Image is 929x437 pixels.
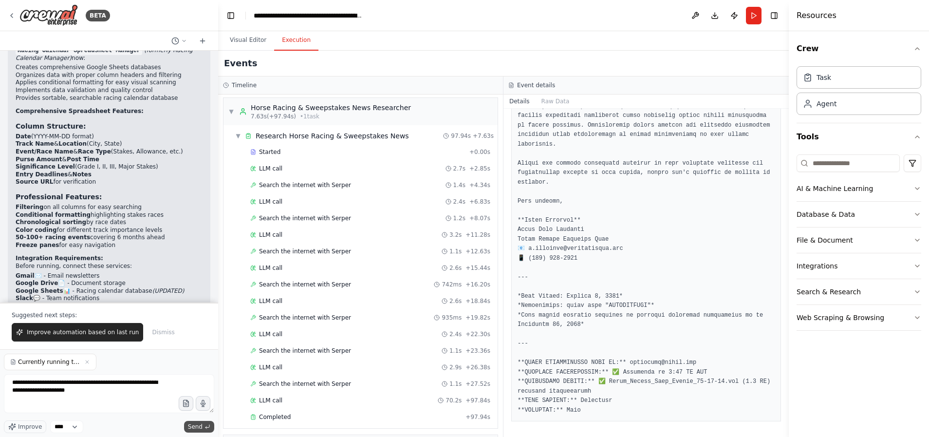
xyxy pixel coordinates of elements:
[16,295,203,303] li: 💬 - Team notifications
[16,255,103,262] strong: Integration Requirements:
[16,140,203,148] li: & (City, State)
[16,47,203,62] p: now:
[517,81,555,89] h3: Event details
[259,148,280,156] span: Started
[797,305,921,330] button: Web Scraping & Browsing
[465,347,490,355] span: + 23.36s
[184,421,214,433] button: Send
[196,396,210,411] button: Click to speak your automation idea
[259,247,351,255] span: Search the internet with Serper
[449,297,462,305] span: 2.6s
[16,108,144,114] strong: Comprehensive Spreadsheet Features:
[451,132,471,140] span: 97.94s
[259,413,291,421] span: Completed
[16,178,203,186] li: for verification
[797,261,837,271] div: Integrations
[465,330,490,338] span: + 22.30s
[465,314,490,322] span: + 19.82s
[442,281,462,288] span: 742ms
[797,228,921,253] button: File & Document
[73,171,92,178] strong: Notes
[469,165,490,172] span: + 2.85s
[259,397,282,404] span: LLM call
[4,420,46,433] button: Improve
[16,263,203,270] p: Before running, connect these services:
[259,214,351,222] span: Search the internet with Serper
[797,253,921,279] button: Integrations
[449,363,462,371] span: 2.9s
[188,423,203,431] span: Send
[465,231,490,239] span: + 11.28s
[16,148,73,155] strong: Event/Race Name
[16,148,203,156] li: & (Stakes, Allowance, etc.)
[251,103,411,113] div: Horse Racing & Sweepstakes News Researcher
[797,184,873,193] div: AI & Machine Learning
[16,227,57,233] strong: Color coding
[16,87,203,95] li: Implements data validation and quality control
[797,176,921,201] button: AI & Machine Learning
[767,9,781,22] button: Hide right sidebar
[16,193,102,201] strong: Professional Features:
[259,281,351,288] span: Search the internet with Serper
[817,99,836,109] div: Agent
[465,281,490,288] span: + 16.20s
[259,198,282,206] span: LLM call
[16,280,58,286] strong: Google Drive
[797,202,921,227] button: Database & Data
[449,264,462,272] span: 2.6s
[274,30,318,51] button: Execution
[232,81,257,89] h3: Timeline
[228,108,234,115] span: ▼
[152,328,174,336] span: Dismiss
[449,247,462,255] span: 1.1s
[259,314,351,322] span: Search the internet with Serper
[259,231,282,239] span: LLM call
[16,171,68,178] strong: Entry Deadlines
[797,279,921,304] button: Search & Research
[259,363,282,371] span: LLM call
[16,178,53,185] strong: Source URL
[16,280,203,287] li: 📄 - Document storage
[797,151,921,339] div: Tools
[465,413,490,421] span: + 97.94s
[16,156,62,163] strong: Purse Amount
[797,62,921,123] div: Crew
[179,396,193,411] button: Upload files
[465,363,490,371] span: + 26.38s
[16,219,203,227] li: by race dates
[235,132,241,140] span: ▼
[16,47,193,61] em: (formerly Racing Calendar Manager)
[465,397,490,404] span: + 97.84s
[195,35,210,47] button: Start a new chat
[797,235,853,245] div: File & Document
[259,330,282,338] span: LLM call
[16,140,54,147] strong: Track Name
[536,95,576,108] button: Raw Data
[465,380,490,388] span: + 27.52s
[16,234,90,241] strong: 50-100+ racing events
[16,79,203,87] li: Applies conditional formatting for easy visual scanning
[16,211,91,218] strong: Conditional formatting
[453,198,465,206] span: 2.4s
[449,380,462,388] span: 1.1s
[16,163,203,171] li: (Grade I, II, III, Major Stakes)
[16,242,59,248] strong: Freeze panes
[16,95,203,102] li: Provides sortable, searchable racing calendar database
[16,287,203,295] li: 📊 - Racing calendar database
[12,323,143,342] button: Improve automation based on last run
[449,330,462,338] span: 2.4s
[16,133,31,140] strong: Date
[465,264,490,272] span: + 15.44s
[16,204,43,210] strong: Filtering
[16,287,63,294] strong: Google Sheets
[251,113,296,120] span: 7.63s (+97.94s)
[259,297,282,305] span: LLM call
[473,132,494,140] span: + 7.63s
[147,323,179,342] button: Dismiss
[222,30,274,51] button: Visual Editor
[797,287,861,297] div: Search & Research
[259,181,351,189] span: Search the internet with Serper
[797,123,921,151] button: Tools
[224,57,257,70] h2: Events
[465,297,490,305] span: + 18.84s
